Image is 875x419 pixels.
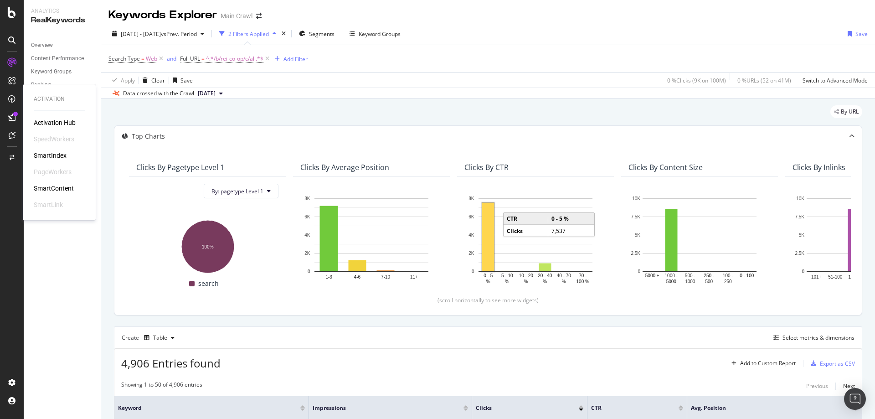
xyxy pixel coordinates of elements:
[280,29,288,38] div: times
[300,194,443,285] div: A chart.
[691,404,840,412] span: Avg. Position
[468,214,474,219] text: 6K
[631,251,640,256] text: 2.5K
[304,196,310,201] text: 8K
[31,41,53,50] div: Overview
[121,356,221,371] span: 4,906 Entries found
[31,67,94,77] a: Keyword Groups
[576,279,589,284] text: 100 %
[591,404,665,412] span: CTR
[271,53,308,64] button: Add Filter
[740,273,754,278] text: 0 - 100
[524,279,528,284] text: %
[304,233,310,238] text: 4K
[198,278,219,289] span: search
[799,233,805,238] text: 5K
[34,151,67,160] a: SmartIndex
[724,279,732,284] text: 250
[848,274,860,279] text: 16-50
[304,251,310,256] text: 2K
[468,196,474,201] text: 8K
[167,54,176,63] button: and
[843,382,855,390] div: Next
[410,274,418,279] text: 11+
[667,77,726,84] div: 0 % Clicks ( 9K on 100M )
[121,77,135,84] div: Apply
[108,26,208,41] button: [DATE] - [DATE]vsPrev. Period
[472,269,474,274] text: 0
[486,279,490,284] text: %
[807,356,855,371] button: Export as CSV
[139,73,165,88] button: Clear
[121,381,202,392] div: Showing 1 to 50 of 4,906 entries
[543,279,547,284] text: %
[313,404,450,412] span: Impressions
[855,30,868,38] div: Save
[123,89,194,98] div: Data crossed with the Crawl
[180,77,193,84] div: Save
[31,54,84,63] div: Content Performance
[169,73,193,88] button: Save
[799,73,868,88] button: Switch to Advanced Mode
[346,26,404,41] button: Keyword Groups
[628,163,703,172] div: Clicks By Content Size
[579,273,587,278] text: 70 -
[737,77,791,84] div: 0 % URLs ( 52 on 41M )
[841,109,859,114] span: By URL
[828,274,843,279] text: 51-100
[464,194,607,285] svg: A chart.
[464,163,509,172] div: Clicks By CTR
[843,381,855,392] button: Next
[34,134,74,144] div: SpeedWorkers
[685,273,695,278] text: 500 -
[740,361,796,366] div: Add to Custom Report
[34,118,76,127] div: Activation Hub
[136,216,278,274] svg: A chart.
[635,233,641,238] text: 5K
[723,273,733,278] text: 100 -
[31,15,93,26] div: RealKeywords
[108,7,217,23] div: Keywords Explorer
[204,184,278,198] button: By: pagetype Level 1
[309,30,335,38] span: Segments
[31,67,72,77] div: Keyword Groups
[728,356,796,371] button: Add to Custom Report
[359,30,401,38] div: Keyword Groups
[806,381,828,392] button: Previous
[167,55,176,62] div: and
[557,273,571,278] text: 40 - 70
[108,55,140,62] span: Search Type
[295,26,338,41] button: Segments
[125,296,851,304] div: (scroll horizontally to see more widgets)
[146,52,157,65] span: Web
[628,194,771,285] svg: A chart.
[795,251,804,256] text: 2.5K
[283,55,308,63] div: Add Filter
[202,244,214,249] text: 100%
[782,334,854,341] div: Select metrics & dimensions
[140,331,178,345] button: Table
[31,41,94,50] a: Overview
[121,30,161,38] span: [DATE] - [DATE]
[304,214,310,219] text: 6K
[770,332,854,343] button: Select metrics & dimensions
[685,279,695,284] text: 1000
[519,273,534,278] text: 10 - 20
[180,55,200,62] span: Full URL
[803,77,868,84] div: Switch to Advanced Mode
[631,214,640,219] text: 7.5K
[122,331,178,345] div: Create
[468,233,474,238] text: 4K
[206,52,263,65] span: ^.*/b/rei-co-op/c/all.*$
[638,269,640,274] text: 0
[141,55,144,62] span: =
[34,184,74,193] div: SmartContent
[830,105,862,118] div: legacy label
[31,54,94,63] a: Content Performance
[256,13,262,19] div: arrow-right-arrow-left
[136,163,224,172] div: Clicks By pagetype Level 1
[806,382,828,390] div: Previous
